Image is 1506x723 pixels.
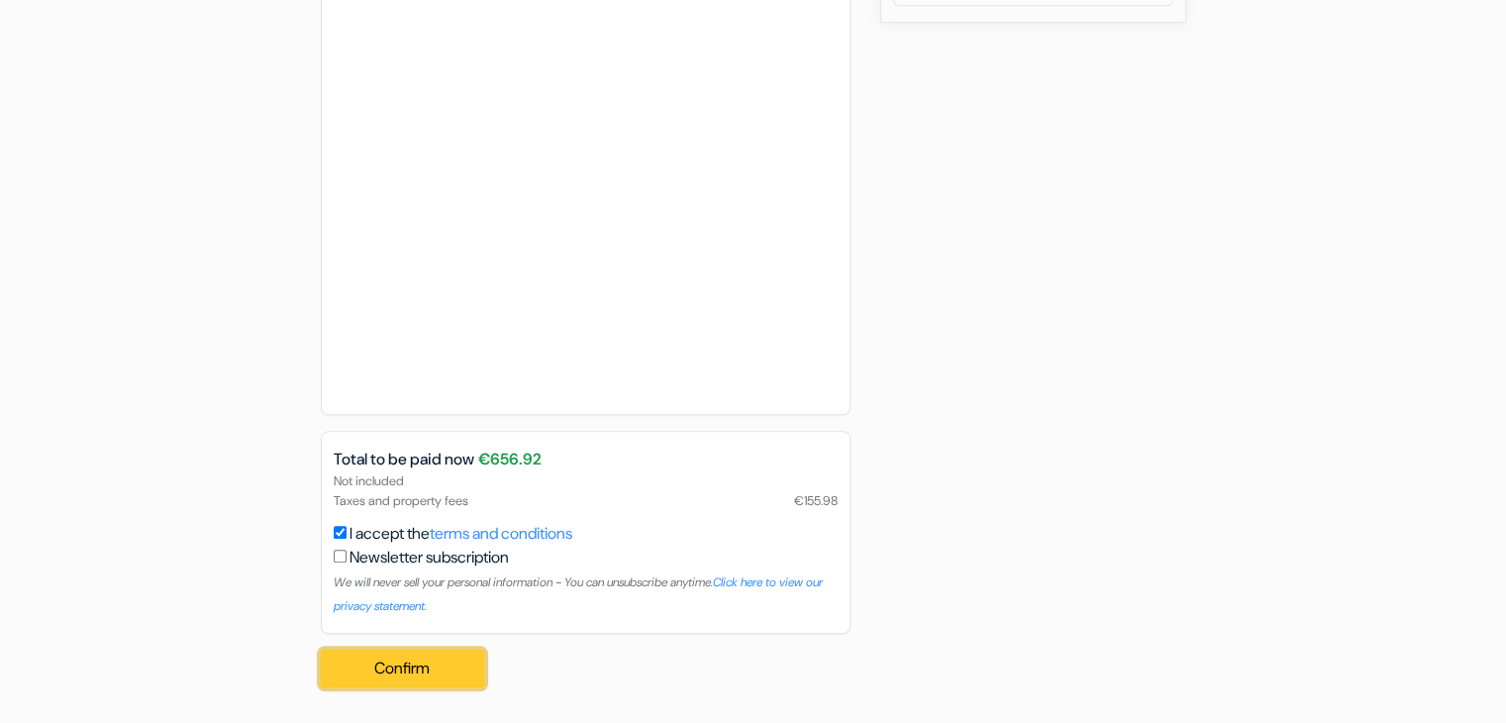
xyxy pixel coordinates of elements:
span: €656.92 [478,448,542,471]
span: €155.98 [794,491,838,510]
a: terms and conditions [430,523,572,544]
small: We will never sell your personal information - You can unsubscribe anytime. [334,574,823,614]
button: Confirm [321,650,485,687]
div: Not included Taxes and property fees [322,471,850,509]
span: Total to be paid now [334,448,474,471]
a: Click here to view our privacy statement. [334,574,823,614]
label: Newsletter subscription [350,546,509,569]
label: I accept the [350,522,572,546]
